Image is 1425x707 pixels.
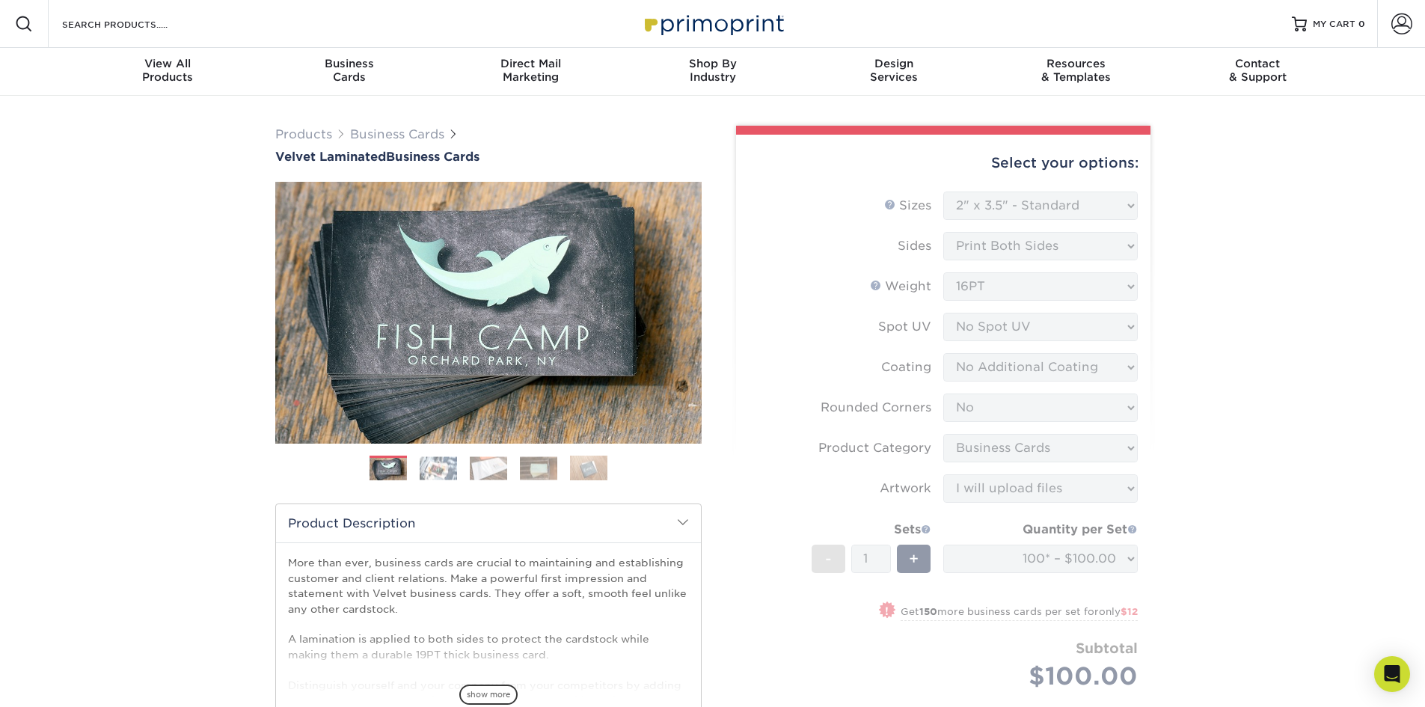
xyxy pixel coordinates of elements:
[275,150,702,164] a: Velvet LaminatedBusiness Cards
[258,57,440,84] div: Cards
[622,48,803,96] a: Shop ByIndustry
[470,456,507,480] img: Business Cards 03
[803,57,985,84] div: Services
[1167,48,1349,96] a: Contact& Support
[985,57,1167,70] span: Resources
[622,57,803,70] span: Shop By
[258,57,440,70] span: Business
[350,127,444,141] a: Business Cards
[570,455,607,481] img: Business Cards 05
[275,127,332,141] a: Products
[61,15,206,33] input: SEARCH PRODUCTS.....
[803,48,985,96] a: DesignServices
[420,456,457,480] img: Business Cards 02
[440,57,622,84] div: Marketing
[275,150,702,164] h1: Business Cards
[77,57,259,84] div: Products
[985,57,1167,84] div: & Templates
[276,504,701,542] h2: Product Description
[1374,656,1410,692] div: Open Intercom Messenger
[258,48,440,96] a: BusinessCards
[622,57,803,84] div: Industry
[520,456,557,480] img: Business Cards 04
[459,685,518,705] span: show more
[1358,19,1365,29] span: 0
[1167,57,1349,70] span: Contact
[275,150,386,164] span: Velvet Laminated
[77,48,259,96] a: View AllProducts
[440,48,622,96] a: Direct MailMarketing
[803,57,985,70] span: Design
[77,57,259,70] span: View All
[440,57,622,70] span: Direct Mail
[748,135,1139,192] div: Select your options:
[1313,18,1355,31] span: MY CART
[1167,57,1349,84] div: & Support
[370,450,407,488] img: Business Cards 01
[985,48,1167,96] a: Resources& Templates
[638,7,788,40] img: Primoprint
[275,100,702,526] img: Velvet Laminated 01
